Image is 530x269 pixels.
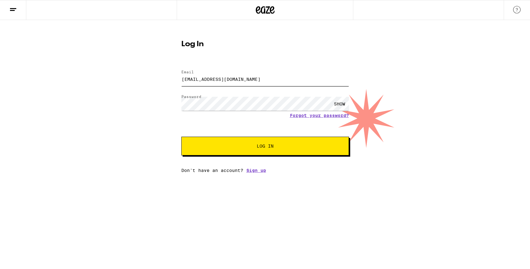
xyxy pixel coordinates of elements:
span: Log In [257,144,274,148]
button: Log In [181,137,349,155]
a: Sign up [246,168,266,173]
div: Don't have an account? [181,168,349,173]
span: Help [14,4,27,10]
a: Forgot your password? [290,113,349,118]
div: SHOW [330,97,349,111]
h1: Log In [181,41,349,48]
label: Password [181,95,201,99]
label: Email [181,70,194,74]
input: Email [181,72,349,86]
